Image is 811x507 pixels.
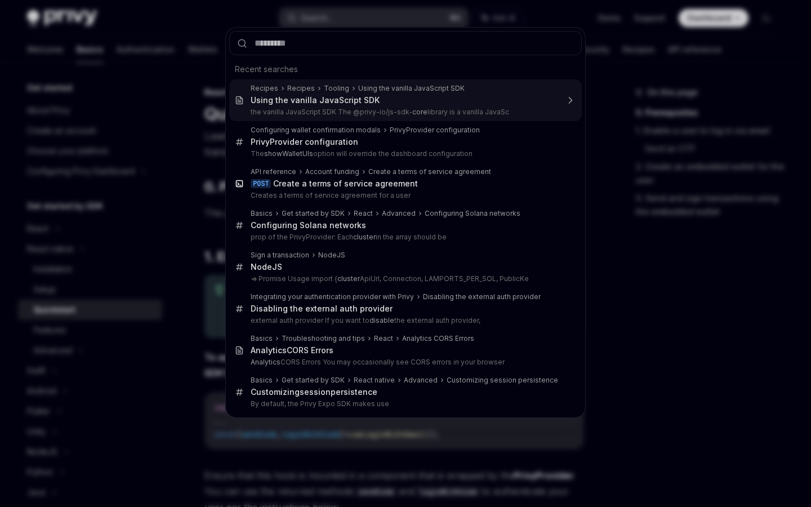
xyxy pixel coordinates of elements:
div: Using the vanilla JavaScript SDK [358,84,465,93]
div: Customizing persistence [251,387,377,397]
p: external auth provider If you want to the external auth provider, [251,316,558,325]
div: PrivyProvider configuration [390,126,480,135]
div: Tooling [324,84,349,93]
div: Account funding [305,167,359,176]
b: cluster [337,274,360,283]
b: disable [369,316,394,324]
b: showWalletUIs [264,149,313,158]
div: Sign a transaction [251,251,309,260]
div: React [374,334,393,343]
div: Recipes [251,84,278,93]
span: Recent searches [235,64,298,75]
p: prop of the PrivyProvider: Each in the array should be [251,233,558,242]
div: Recipes [287,84,315,93]
b: Analytics [251,345,287,355]
div: Disabling the external auth provider [423,292,541,301]
div: Configuring Solana networks [251,220,366,230]
div: Configuring Solana networks [425,209,520,218]
div: Customizing session persistence [447,376,558,385]
p: Creates a terms of service agreement for a user [251,191,558,200]
div: Get started by SDK [282,376,345,385]
div: PrivyProvider configuration [251,137,358,147]
b: Analytics [251,358,280,366]
div: Analytics CORS Errors [402,334,474,343]
div: Using the vanilla JavaScript SDK [251,95,380,105]
p: The option will override the dashboard configuration [251,149,558,158]
div: Integrating your authentication provider with Privy [251,292,414,301]
div: Disabling the external auth provider [251,304,393,314]
div: Advanced [382,209,416,218]
div: Create a terms of service agreement [368,167,491,176]
div: Configuring wallet confirmation modals [251,126,381,135]
div: CORS Errors [251,345,333,355]
div: Basics [251,334,273,343]
div: NodeJS [318,251,345,260]
p: the vanilla JavaScript SDK The @privy-io/js-sdk- library is a vanilla JavaSc [251,108,558,117]
p: By default, the Privy Expo SDK makes use [251,399,558,408]
div: NodeJS [251,262,282,272]
div: Basics [251,376,273,385]
b: core [412,108,427,116]
div: React native [354,376,395,385]
div: POST [251,179,271,188]
div: Create a terms of service agreement [273,179,418,189]
b: cluster [353,233,376,241]
b: session [300,387,331,397]
div: Troubleshooting and tips [282,334,365,343]
div: API reference [251,167,296,176]
div: Get started by SDK [282,209,345,218]
div: Advanced [404,376,438,385]
p: CORS Errors You may occasionally see CORS errors in your browser [251,358,558,367]
div: Basics [251,209,273,218]
div: React [354,209,373,218]
p: => Promise Usage import { ApiUrl, Connection, LAMPORTS_PER_SOL, PublicKe [251,274,558,283]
